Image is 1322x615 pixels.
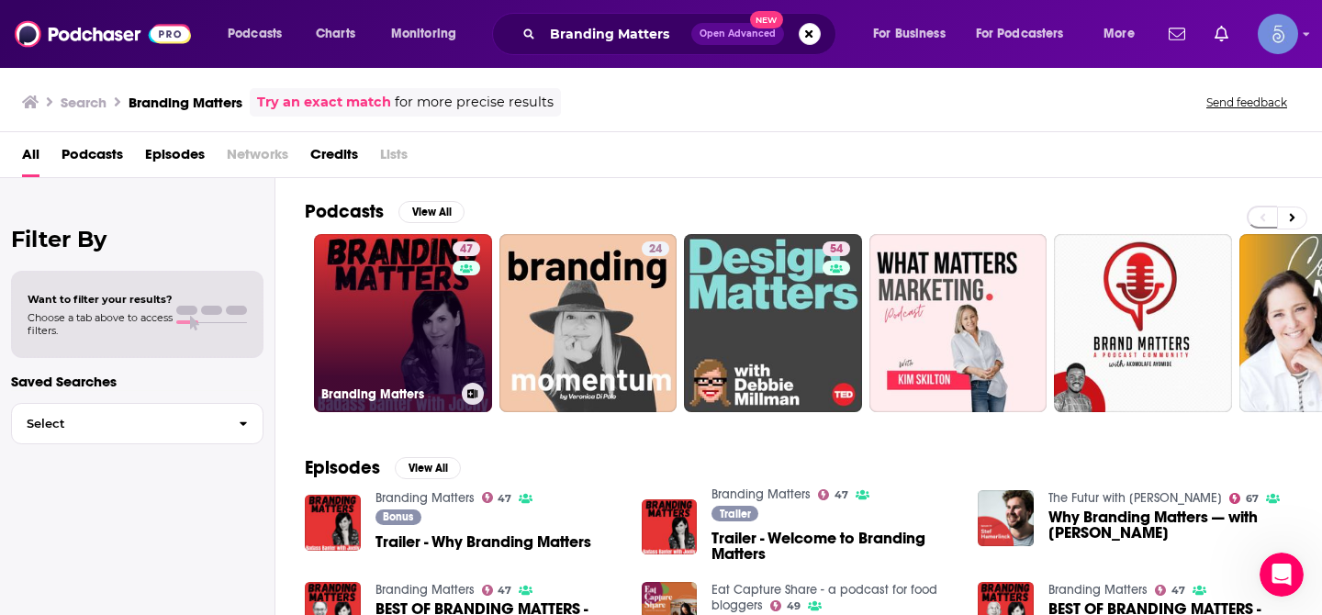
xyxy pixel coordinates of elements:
span: Charts [316,21,355,47]
span: 49 [787,602,801,610]
a: Why Branding Matters — with Stef Hamerlinck [1048,509,1293,541]
a: 47 [482,492,512,503]
a: Branding Matters [711,486,811,502]
span: 47 [498,495,511,503]
button: Open AdvancedNew [691,23,784,45]
span: 54 [830,240,843,259]
a: Credits [310,140,358,177]
a: All [22,140,39,177]
iframe: Intercom live chat [1260,553,1304,597]
button: open menu [1091,19,1158,49]
a: The Futur with Chris Do [1048,490,1222,506]
img: Podchaser - Follow, Share and Rate Podcasts [15,17,191,51]
span: Select [12,418,224,430]
span: Logged in as Spiral5-G1 [1258,14,1298,54]
span: More [1104,21,1135,47]
input: Search podcasts, credits, & more... [543,19,691,49]
img: Trailer - Welcome to Branding Matters [642,499,698,555]
a: Podcasts [62,140,123,177]
a: 24 [499,234,678,412]
button: Select [11,403,263,444]
a: 47 [1155,585,1185,596]
span: Trailer [720,509,751,520]
button: View All [398,201,465,223]
span: Networks [227,140,288,177]
a: 54 [684,234,862,412]
h2: Filter By [11,226,263,252]
h2: Episodes [305,456,380,479]
a: Trailer - Welcome to Branding Matters [711,531,956,562]
span: 67 [1246,495,1259,503]
h3: Search [61,94,106,111]
span: 47 [460,240,473,259]
span: Want to filter your results? [28,293,173,306]
a: 49 [770,600,801,611]
span: 47 [1171,587,1185,595]
p: Saved Searches [11,373,263,390]
button: View All [395,457,461,479]
a: 54 [823,241,850,256]
span: Choose a tab above to access filters. [28,311,173,337]
a: PodcastsView All [305,200,465,223]
button: Send feedback [1201,95,1293,110]
span: 47 [498,587,511,595]
a: Episodes [145,140,205,177]
span: Open Advanced [700,29,776,39]
a: 47 [453,241,480,256]
span: New [750,11,783,28]
h3: Branding Matters [129,94,242,111]
span: 47 [835,491,848,499]
button: open menu [378,19,480,49]
a: 24 [642,241,669,256]
a: EpisodesView All [305,456,461,479]
img: User Profile [1258,14,1298,54]
h3: Branding Matters [321,386,454,402]
h2: Podcasts [305,200,384,223]
a: Branding Matters [375,490,475,506]
div: Search podcasts, credits, & more... [510,13,854,55]
span: for more precise results [395,92,554,113]
a: Trailer - Why Branding Matters [375,534,591,550]
img: Trailer - Why Branding Matters [305,495,361,551]
span: Why Branding Matters — with [PERSON_NAME] [1048,509,1293,541]
a: 47Branding Matters [314,234,492,412]
button: open menu [964,19,1091,49]
button: open menu [215,19,306,49]
a: Show notifications dropdown [1207,18,1236,50]
span: Podcasts [228,21,282,47]
a: Eat Capture Share - a podcast for food bloggers [711,582,937,613]
span: 24 [649,240,662,259]
span: For Podcasters [976,21,1064,47]
a: 67 [1229,493,1259,504]
img: Why Branding Matters — with Stef Hamerlinck [978,490,1034,546]
a: Charts [304,19,366,49]
a: Branding Matters [1048,582,1148,598]
button: open menu [860,19,969,49]
a: 47 [818,489,848,500]
a: Show notifications dropdown [1161,18,1193,50]
a: 47 [482,585,512,596]
span: For Business [873,21,946,47]
a: Try an exact match [257,92,391,113]
span: Monitoring [391,21,456,47]
span: Bonus [383,511,413,522]
button: Show profile menu [1258,14,1298,54]
span: Lists [380,140,408,177]
a: Branding Matters [375,582,475,598]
